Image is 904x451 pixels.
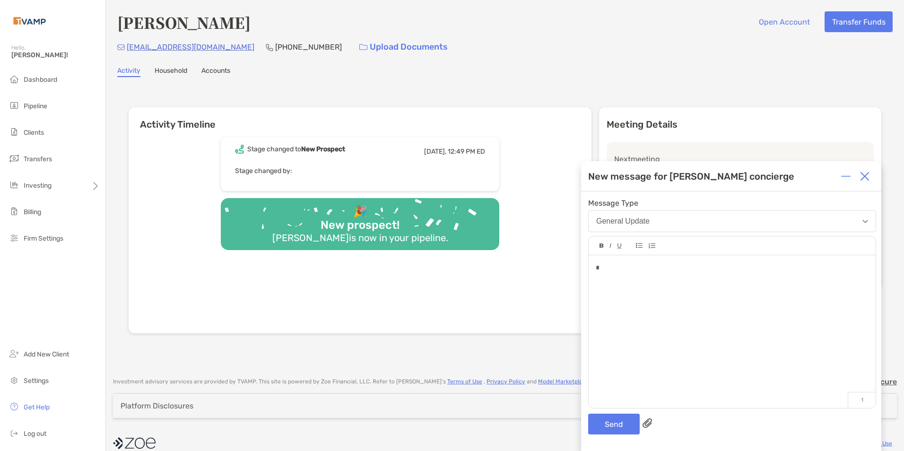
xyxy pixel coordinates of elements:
[275,41,342,53] p: [PHONE_NUMBER]
[353,37,454,57] a: Upload Documents
[848,392,876,408] p: 1
[609,243,611,248] img: Editor control icon
[607,119,874,130] p: Meeting Details
[9,126,20,138] img: clients icon
[424,147,446,156] span: [DATE],
[9,401,20,412] img: get-help icon
[24,403,50,411] span: Get Help
[127,41,254,53] p: [EMAIL_ADDRESS][DOMAIN_NAME]
[9,73,20,85] img: dashboard icon
[349,205,371,218] div: 🎉
[24,155,52,163] span: Transfers
[201,67,230,77] a: Accounts
[9,232,20,243] img: firm-settings icon
[825,11,893,32] button: Transfer Funds
[269,232,452,243] div: [PERSON_NAME] is now in your pipeline.
[648,243,655,249] img: Editor control icon
[266,43,273,51] img: Phone Icon
[538,378,621,385] a: Model Marketplace Disclosures
[235,145,244,154] img: Event icon
[24,208,41,216] span: Billing
[121,401,193,410] div: Platform Disclosures
[24,76,57,84] span: Dashboard
[448,147,485,156] span: 12:49 PM ED
[24,350,69,358] span: Add New Client
[9,348,20,359] img: add_new_client icon
[447,378,482,385] a: Terms of Use
[751,11,817,32] button: Open Account
[117,67,140,77] a: Activity
[247,145,345,153] div: Stage changed to
[11,4,48,38] img: Zoe Logo
[117,44,125,50] img: Email Icon
[636,243,643,248] img: Editor control icon
[24,129,44,137] span: Clients
[359,44,367,51] img: button icon
[9,427,20,439] img: logout icon
[600,243,604,248] img: Editor control icon
[113,378,623,385] p: Investment advisory services are provided by TVAMP . This site is powered by Zoe Financial, LLC. ...
[643,418,652,428] img: paperclip attachments
[301,145,345,153] b: New Prospect
[317,218,403,232] div: New prospect!
[588,210,876,232] button: General Update
[588,171,794,182] div: New message for [PERSON_NAME] concierge
[841,172,851,181] img: Expand or collapse
[235,165,485,177] p: Stage changed by:
[860,172,869,181] img: Close
[9,153,20,164] img: transfers icon
[9,179,20,191] img: investing icon
[588,414,640,434] button: Send
[487,378,525,385] a: Privacy Policy
[617,243,622,249] img: Editor control icon
[24,430,46,438] span: Log out
[24,182,52,190] span: Investing
[24,377,49,385] span: Settings
[588,199,876,208] span: Message Type
[24,234,63,243] span: Firm Settings
[9,100,20,111] img: pipeline icon
[11,51,100,59] span: [PERSON_NAME]!
[129,107,591,130] h6: Activity Timeline
[155,67,187,77] a: Household
[9,206,20,217] img: billing icon
[9,374,20,386] img: settings icon
[862,220,868,223] img: Open dropdown arrow
[596,217,650,225] div: General Update
[24,102,47,110] span: Pipeline
[117,11,251,33] h4: [PERSON_NAME]
[221,198,499,242] img: Confetti
[614,153,866,165] p: Next meeting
